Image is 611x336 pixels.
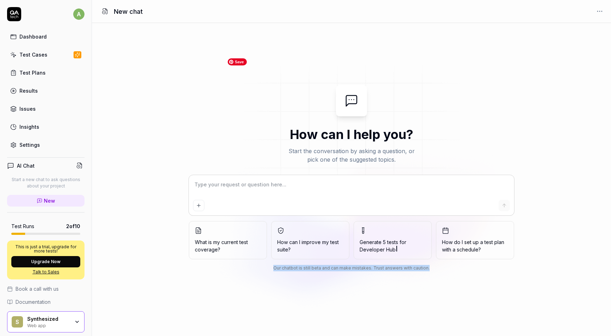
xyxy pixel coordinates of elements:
h1: New chat [114,7,143,16]
a: Test Cases [7,48,85,62]
a: New [7,195,85,207]
a: Book a call with us [7,285,85,292]
a: Issues [7,102,85,116]
button: What is my current test coverage? [189,221,267,259]
h5: Test Runs [11,223,34,230]
button: How can I improve my test suite? [271,221,349,259]
span: Book a call with us [16,285,59,292]
span: 2 of 10 [66,222,80,230]
div: Web app [27,322,70,328]
button: SSynthesizedWeb app [7,311,85,332]
span: Documentation [16,298,51,306]
a: Test Plans [7,66,85,80]
div: Test Plans [19,69,46,76]
div: Synthesized [27,316,70,322]
span: Generate 5 tests for [360,238,426,253]
div: Settings [19,141,40,149]
span: S [12,316,23,328]
button: How do I set up a test plan with a schedule? [436,221,514,259]
div: Test Cases [19,51,47,58]
a: Documentation [7,298,85,306]
button: Upgrade Now [11,256,80,267]
a: Settings [7,138,85,152]
a: Talk to Sales [11,269,80,275]
span: What is my current test coverage? [195,238,261,253]
p: This is just a trial, upgrade for more tests! [11,245,80,253]
a: Dashboard [7,30,85,44]
button: Add attachment [193,200,204,211]
button: a [73,7,85,21]
h4: AI Chat [17,162,35,169]
span: How do I set up a test plan with a schedule? [442,238,508,253]
span: Developer Hub [360,247,396,253]
div: Issues [19,105,36,112]
div: Our chatbot is still beta and can make mistakes. Trust answers with caution. [189,265,514,271]
a: Results [7,84,85,98]
span: Save [228,58,247,65]
span: New [44,197,55,204]
p: Start a new chat to ask questions about your project [7,176,85,189]
span: a [73,8,85,20]
div: Results [19,87,38,94]
span: How can I improve my test suite? [277,238,343,253]
div: Insights [19,123,39,131]
button: Generate 5 tests forDeveloper Hub [354,221,432,259]
a: Insights [7,120,85,134]
div: Dashboard [19,33,47,40]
